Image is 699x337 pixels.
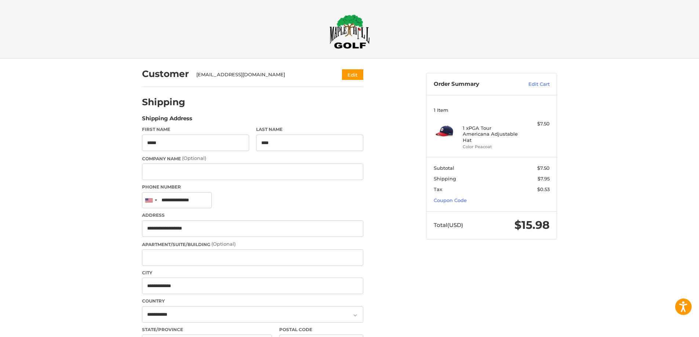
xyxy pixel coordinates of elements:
label: Apartment/Suite/Building [142,241,363,248]
h3: Order Summary [434,81,513,88]
span: $7.95 [538,176,550,182]
label: Company Name [142,155,363,162]
h4: 1 x PGA Tour Americana Adjustable Hat [463,125,519,143]
label: Phone Number [142,184,363,190]
a: Coupon Code [434,197,467,203]
span: $0.53 [537,186,550,192]
label: Address [142,212,363,219]
img: Maple Hill Golf [330,14,370,49]
span: Shipping [434,176,456,182]
div: $7.50 [521,120,550,128]
button: Edit [342,69,363,80]
li: Color Peacoat [463,144,519,150]
span: Total (USD) [434,221,463,228]
h2: Customer [142,68,189,80]
small: (Optional) [182,155,206,161]
label: First Name [142,126,249,133]
div: United States: +1 [142,193,159,208]
label: Last Name [256,126,363,133]
label: State/Province [142,326,272,333]
span: $15.98 [514,218,550,232]
label: Country [142,298,363,304]
a: Edit Cart [513,81,550,88]
span: $7.50 [537,165,550,171]
h2: Shipping [142,96,185,108]
label: Postal Code [279,326,364,333]
span: Tax [434,186,442,192]
legend: Shipping Address [142,114,192,126]
span: Subtotal [434,165,454,171]
label: City [142,270,363,276]
h3: 1 Item [434,107,550,113]
div: [EMAIL_ADDRESS][DOMAIN_NAME] [196,71,328,78]
small: (Optional) [211,241,236,247]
